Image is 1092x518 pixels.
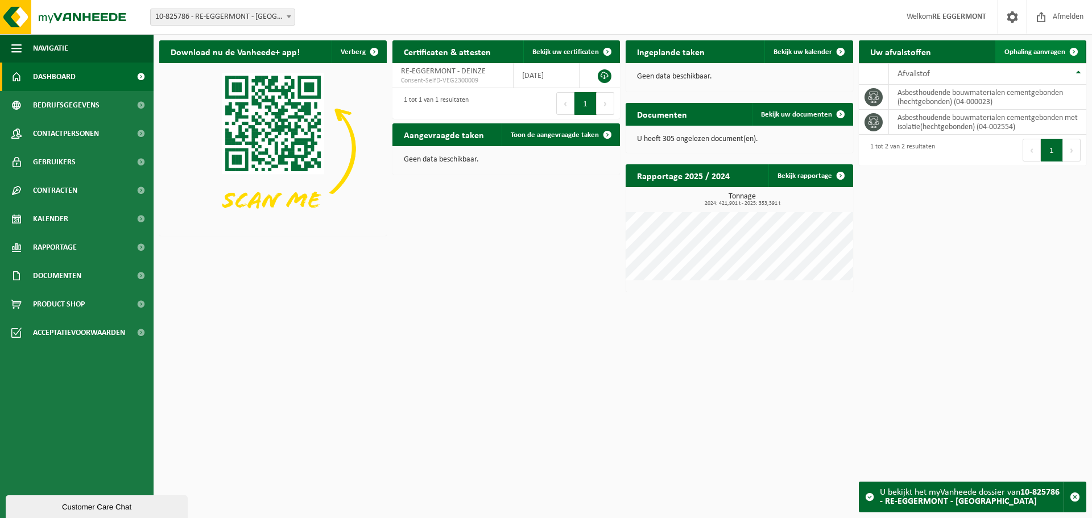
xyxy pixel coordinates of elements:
[33,176,77,205] span: Contracten
[33,318,125,347] span: Acceptatievoorwaarden
[398,91,469,116] div: 1 tot 1 van 1 resultaten
[523,40,619,63] a: Bekijk uw certificaten
[859,40,942,63] h2: Uw afvalstoffen
[341,48,366,56] span: Verberg
[880,488,1060,506] strong: 10-825786 - RE-EGGERMONT - [GEOGRAPHIC_DATA]
[631,193,853,206] h3: Tonnage
[159,63,387,234] img: Download de VHEPlus App
[768,164,852,187] a: Bekijk rapportage
[889,110,1086,135] td: asbesthoudende bouwmaterialen cementgebonden met isolatie(hechtgebonden) (04-002554)
[773,48,832,56] span: Bekijk uw kalender
[392,40,502,63] h2: Certificaten & attesten
[33,34,68,63] span: Navigatie
[1063,139,1081,161] button: Next
[33,91,100,119] span: Bedrijfsgegevens
[33,233,77,262] span: Rapportage
[597,92,614,115] button: Next
[626,103,698,125] h2: Documenten
[626,40,716,63] h2: Ingeplande taken
[33,262,81,290] span: Documenten
[889,85,1086,110] td: asbesthoudende bouwmaterialen cementgebonden (hechtgebonden) (04-000023)
[392,123,495,146] h2: Aangevraagde taken
[556,92,574,115] button: Previous
[897,69,930,78] span: Afvalstof
[637,135,842,143] p: U heeft 305 ongelezen document(en).
[401,76,504,85] span: Consent-SelfD-VEG2300009
[33,119,99,148] span: Contactpersonen
[151,9,295,25] span: 10-825786 - RE-EGGERMONT - DEINZE
[880,482,1064,512] div: U bekijkt het myVanheede dossier van
[574,92,597,115] button: 1
[631,201,853,206] span: 2024: 421,901 t - 2025: 353,391 t
[511,131,599,139] span: Toon de aangevraagde taken
[33,205,68,233] span: Kalender
[532,48,599,56] span: Bekijk uw certificaten
[1041,139,1063,161] button: 1
[626,164,741,187] h2: Rapportage 2025 / 2024
[502,123,619,146] a: Toon de aangevraagde taken
[995,40,1085,63] a: Ophaling aanvragen
[404,156,609,164] p: Geen data beschikbaar.
[401,67,486,76] span: RE-EGGERMONT - DEINZE
[332,40,386,63] button: Verberg
[764,40,852,63] a: Bekijk uw kalender
[864,138,935,163] div: 1 tot 2 van 2 resultaten
[159,40,311,63] h2: Download nu de Vanheede+ app!
[33,63,76,91] span: Dashboard
[932,13,986,21] strong: RE EGGERMONT
[637,73,842,81] p: Geen data beschikbaar.
[1023,139,1041,161] button: Previous
[514,63,580,88] td: [DATE]
[752,103,852,126] a: Bekijk uw documenten
[1004,48,1065,56] span: Ophaling aanvragen
[150,9,295,26] span: 10-825786 - RE-EGGERMONT - DEINZE
[33,290,85,318] span: Product Shop
[761,111,832,118] span: Bekijk uw documenten
[6,493,190,518] iframe: chat widget
[33,148,76,176] span: Gebruikers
